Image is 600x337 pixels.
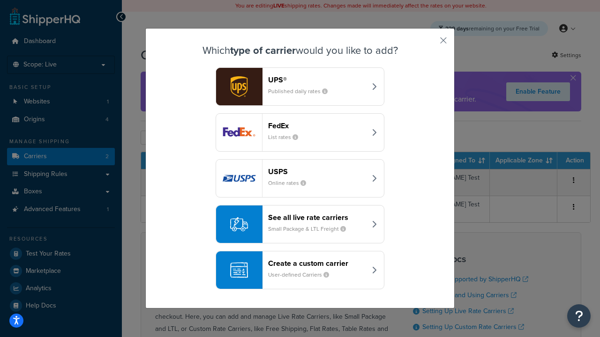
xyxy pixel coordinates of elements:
img: fedEx logo [216,114,262,151]
button: See all live rate carriersSmall Package & LTL Freight [216,205,384,243]
small: User-defined Carriers [268,271,337,279]
button: Open Resource Center [567,304,591,328]
img: usps logo [216,160,262,197]
button: usps logoUSPSOnline rates [216,159,384,198]
button: fedEx logoFedExList rates [216,113,384,152]
small: Published daily rates [268,87,335,95]
header: USPS [268,167,366,176]
button: ups logoUPS®Published daily rates [216,67,384,106]
small: Small Package & LTL Freight [268,225,353,233]
header: See all live rate carriers [268,213,366,222]
header: FedEx [268,121,366,130]
header: UPS® [268,75,366,84]
strong: type of carrier [230,43,296,58]
button: Create a custom carrierUser-defined Carriers [216,251,384,289]
h3: Which would you like to add? [169,45,431,56]
small: Online rates [268,179,314,187]
img: icon-carrier-custom-c93b8a24.svg [230,261,248,279]
header: Create a custom carrier [268,259,366,268]
small: List rates [268,133,306,141]
img: ups logo [216,68,262,105]
img: icon-carrier-liverate-becf4550.svg [230,215,248,233]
